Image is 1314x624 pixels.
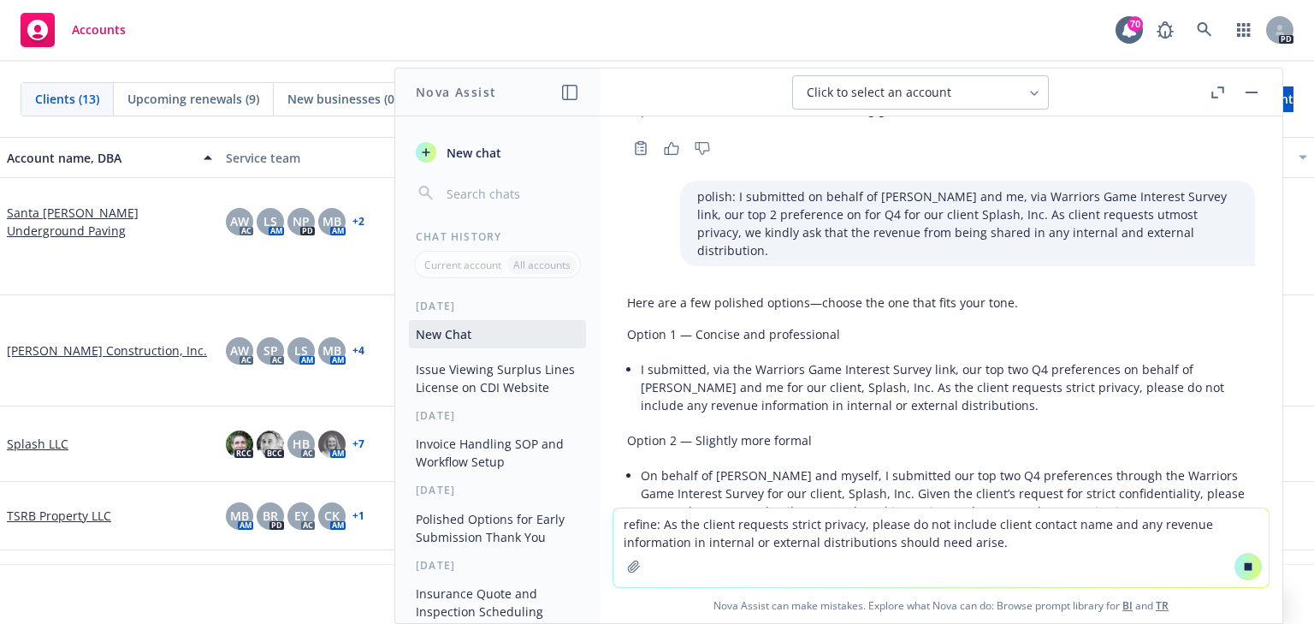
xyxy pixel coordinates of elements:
img: photo [226,431,253,458]
span: AW [230,342,249,360]
div: Account name, DBA [7,149,193,167]
p: Current account [424,258,501,272]
span: EY [294,507,308,525]
div: Chat History [395,229,600,244]
a: + 7 [352,439,364,449]
button: New chat [409,137,586,168]
a: Accounts [14,6,133,54]
button: Click to select an account [792,75,1049,110]
div: Service team [226,149,431,167]
img: photo [318,431,346,458]
span: AW [230,212,249,230]
li: I submitted, via the Warriors Game Interest Survey link, our top two Q4 preferences on behalf of ... [641,357,1255,418]
span: CK [324,507,340,525]
input: Search chats [443,181,579,205]
button: Issue Viewing Surplus Lines License on CDI Website [409,355,586,401]
button: Service team [219,137,438,178]
button: Polished Options for Early Submission Thank You [409,505,586,551]
span: Accounts [72,23,126,37]
a: BI [1122,598,1133,613]
a: Splash LLC [7,435,68,453]
p: Here are a few polished options—choose the one that fits your tone. [627,294,1255,312]
p: polish: I submitted on behalf of [PERSON_NAME] and me, via Warriors Game Interest Survey link, ou... [697,187,1238,259]
p: Option 1 — Concise and professional [627,325,1255,343]
li: On behalf of [PERSON_NAME] and myself, I submitted our top two Q4 preferences through the Warrior... [641,463,1255,524]
a: TSRB Property LLC [7,507,111,525]
span: Clients (13) [35,90,99,108]
div: [DATE] [395,558,600,573]
span: LS [263,212,277,230]
a: Santa [PERSON_NAME] Underground Paving [7,204,212,240]
a: Report a Bug [1148,13,1182,47]
span: MB [323,212,341,230]
a: + 1 [352,511,364,521]
button: Invoice Handling SOP and Workflow Setup [409,430,586,476]
span: Upcoming renewals (9) [127,90,259,108]
div: 70 [1128,16,1143,32]
span: New businesses (0) [287,90,398,108]
button: New Chat [409,320,586,348]
img: photo [257,431,284,458]
a: + 4 [352,346,364,356]
a: TR [1156,598,1169,613]
span: MB [230,507,249,525]
span: MB [323,342,341,360]
p: All accounts [513,258,571,272]
a: [PERSON_NAME] Construction, Inc. [7,342,207,360]
p: Option 2 — Slightly more formal [627,431,1255,449]
span: New chat [443,144,501,162]
a: Search [1187,13,1222,47]
a: Switch app [1227,13,1261,47]
span: Click to select an account [807,84,951,101]
span: HB [293,435,310,453]
div: [DATE] [395,483,600,497]
svg: Copy to clipboard [633,140,648,156]
div: [DATE] [395,299,600,313]
button: Thumbs down [689,136,716,160]
span: LS [294,342,308,360]
div: [DATE] [395,408,600,423]
span: SP [263,342,278,360]
span: NP [293,212,310,230]
h1: Nova Assist [416,83,496,101]
span: BR [263,507,278,525]
a: + 2 [352,217,364,227]
span: Nova Assist can make mistakes. Explore what Nova can do: Browse prompt library for and [607,588,1276,623]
